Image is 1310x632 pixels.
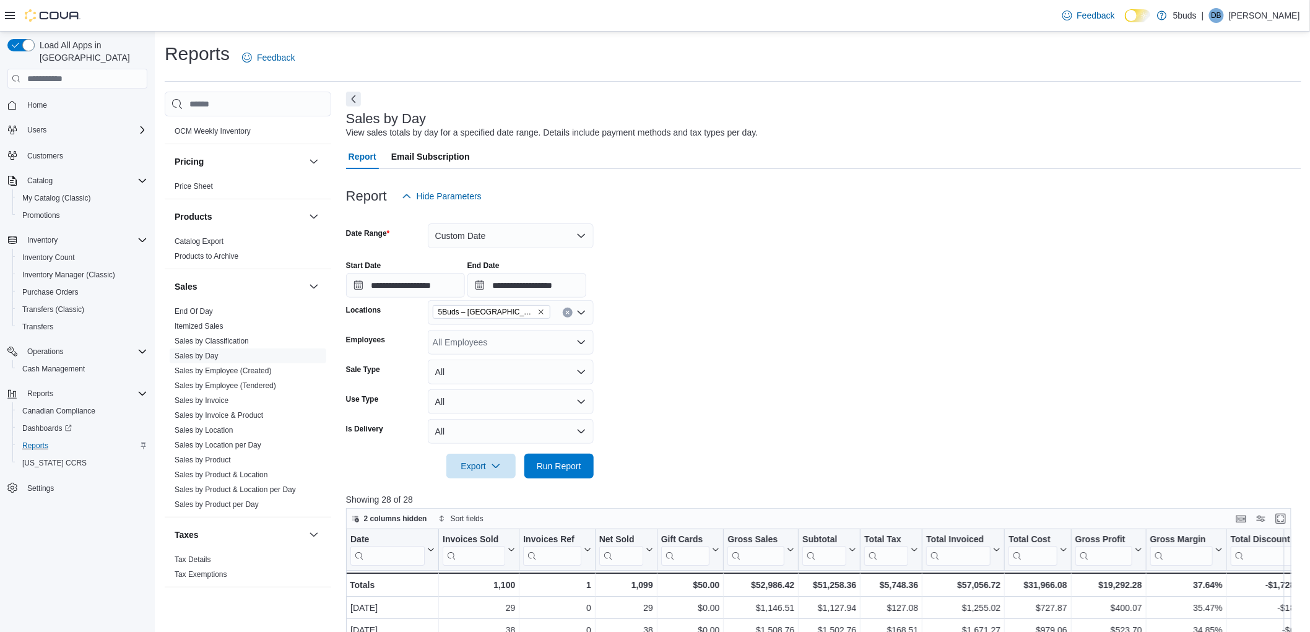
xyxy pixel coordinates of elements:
[17,456,92,470] a: [US_STATE] CCRS
[2,172,152,189] button: Catalog
[22,147,147,163] span: Customers
[1009,534,1057,566] div: Total Cost
[175,410,263,420] span: Sales by Invoice & Product
[346,111,427,126] h3: Sales by Day
[12,360,152,378] button: Cash Management
[428,360,594,384] button: All
[22,210,60,220] span: Promotions
[175,237,223,246] a: Catalog Export
[926,578,1000,592] div: $57,056.72
[12,249,152,266] button: Inventory Count
[22,480,147,496] span: Settings
[175,396,228,405] span: Sales by Invoice
[926,534,991,566] div: Total Invoiced
[599,600,653,615] div: 29
[467,273,586,298] input: Press the down key to open a popover containing a calendar.
[175,126,251,136] span: OCM Weekly Inventory
[175,555,211,564] a: Tax Details
[22,123,147,137] span: Users
[1173,8,1197,23] p: 5buds
[433,305,550,319] span: 5Buds – Humboldt
[524,454,594,478] button: Run Report
[1009,578,1067,592] div: $31,966.08
[22,441,48,451] span: Reports
[563,308,573,318] button: Clear input
[1075,534,1132,566] div: Gross Profit
[443,600,515,615] div: 29
[523,600,591,615] div: 0
[22,305,84,314] span: Transfers (Classic)
[35,39,147,64] span: Load All Apps in [GEOGRAPHIC_DATA]
[22,344,147,359] span: Operations
[175,485,296,495] span: Sales by Product & Location per Day
[428,223,594,248] button: Custom Date
[17,438,147,453] span: Reports
[926,534,1000,566] button: Total Invoiced
[346,493,1301,506] p: Showing 28 of 28
[1231,600,1307,615] div: -$18.57
[175,352,219,360] a: Sales by Day
[22,364,85,374] span: Cash Management
[175,181,213,191] span: Price Sheet
[523,534,581,546] div: Invoices Ref
[175,127,251,136] a: OCM Weekly Inventory
[1009,534,1057,546] div: Total Cost
[17,208,147,223] span: Promotions
[22,386,58,401] button: Reports
[22,270,115,280] span: Inventory Manager (Classic)
[2,121,152,139] button: Users
[467,261,500,271] label: End Date
[443,534,515,566] button: Invoices Sold
[12,266,152,284] button: Inventory Manager (Classic)
[12,189,152,207] button: My Catalog (Classic)
[175,307,213,316] a: End Of Day
[175,381,276,391] span: Sales by Employee (Tendered)
[451,514,484,524] span: Sort fields
[599,534,643,546] div: Net Sold
[433,511,488,526] button: Sort fields
[175,456,231,464] a: Sales by Product
[1231,578,1307,592] div: -$1,728.06
[350,534,425,546] div: Date
[727,534,784,546] div: Gross Sales
[257,51,295,64] span: Feedback
[12,437,152,454] button: Reports
[347,511,432,526] button: 2 columns hidden
[22,458,87,468] span: [US_STATE] CCRS
[175,570,227,579] a: Tax Exemptions
[22,423,72,433] span: Dashboards
[446,454,516,478] button: Export
[443,534,505,566] div: Invoices Sold
[175,470,268,480] span: Sales by Product & Location
[661,600,720,615] div: $0.00
[802,600,856,615] div: $1,127.94
[346,189,387,204] h3: Report
[438,306,535,318] span: 5Buds – [GEOGRAPHIC_DATA]
[350,534,425,566] div: Date
[22,344,69,359] button: Operations
[727,578,794,592] div: $52,986.42
[22,173,58,188] button: Catalog
[864,578,918,592] div: $5,748.36
[599,534,643,566] div: Net Sold
[12,284,152,301] button: Purchase Orders
[165,41,230,66] h1: Reports
[175,337,249,345] a: Sales by Classification
[12,207,152,224] button: Promotions
[727,534,784,566] div: Gross Sales
[17,191,147,206] span: My Catalog (Classic)
[1150,534,1212,566] div: Gross Margin
[27,389,53,399] span: Reports
[175,381,276,390] a: Sales by Employee (Tendered)
[1209,8,1224,23] div: Dan Beaudry
[175,470,268,479] a: Sales by Product & Location
[2,96,152,114] button: Home
[175,440,261,450] span: Sales by Location per Day
[1273,511,1288,526] button: Enter fullscreen
[27,235,58,245] span: Inventory
[175,366,272,376] span: Sales by Employee (Created)
[1009,600,1067,615] div: $727.87
[346,228,390,238] label: Date Range
[576,337,586,347] button: Open list of options
[346,394,378,404] label: Use Type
